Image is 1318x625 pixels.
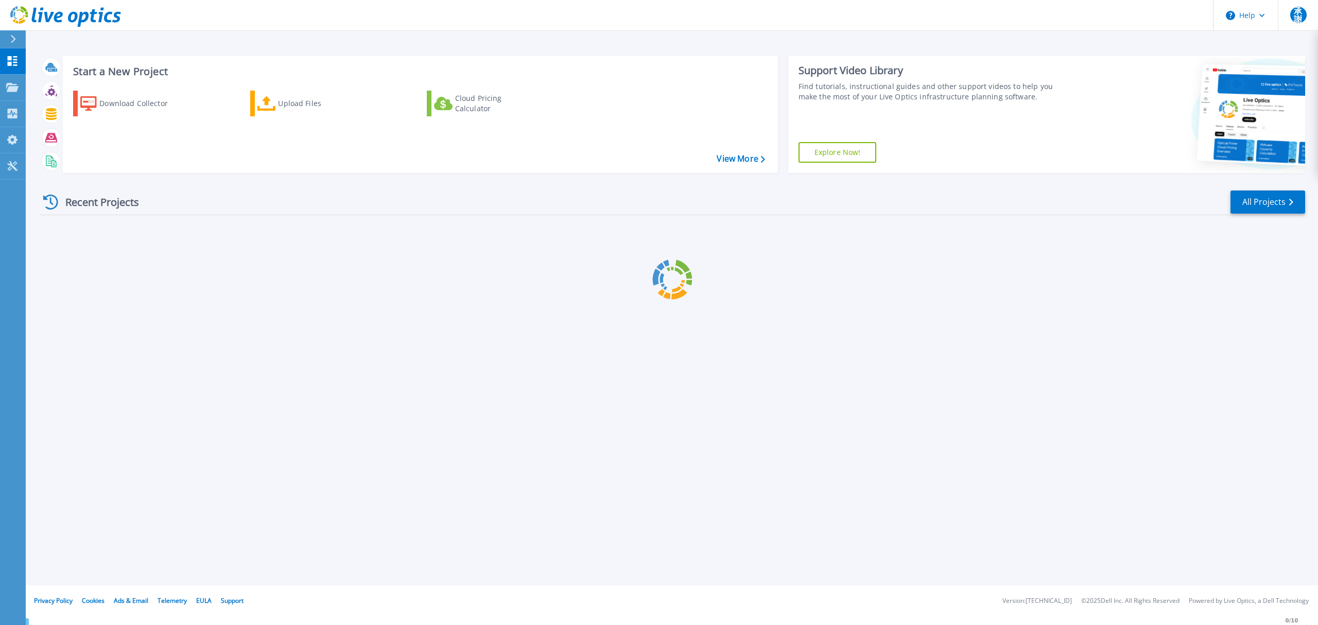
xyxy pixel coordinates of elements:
div: Find tutorials, instructional guides and other support videos to help you make the most of your L... [799,81,1066,102]
div: Support Video Library [799,64,1066,77]
li: © 2025 Dell Inc. All Rights Reserved [1081,598,1180,604]
div: Recent Projects [40,189,153,215]
div: Download Collector [99,93,182,114]
a: Support [221,596,244,605]
a: Explore Now! [799,142,877,163]
a: View More [717,154,765,164]
a: Download Collector [73,91,188,116]
a: Telemetry [158,596,187,605]
a: Privacy Policy [34,596,73,605]
span: 0 / 10 [1286,618,1312,624]
h3: Start a New Project [73,66,765,77]
a: Cookies [82,596,105,605]
a: Upload Files [250,91,365,116]
a: Cloud Pricing Calculator [427,91,542,116]
li: Version: [TECHNICAL_ID] [1002,598,1072,604]
span: 承謝 [1290,7,1307,23]
a: Ads & Email [114,596,148,605]
a: EULA [196,596,212,605]
a: All Projects [1230,190,1305,214]
div: Upload Files [278,93,360,114]
li: Powered by Live Optics, a Dell Technology [1189,598,1309,604]
div: Cloud Pricing Calculator [455,93,537,114]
